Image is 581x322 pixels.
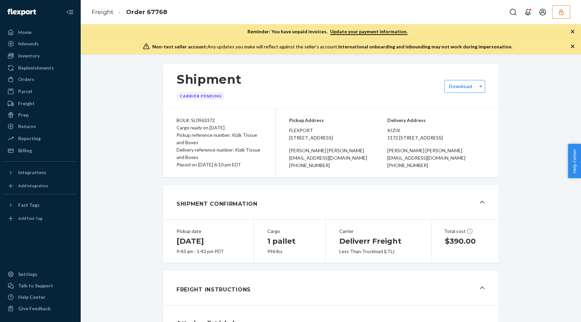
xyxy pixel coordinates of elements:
[4,74,77,85] a: Orders
[4,86,77,97] a: Parcel
[338,44,512,49] span: International onboarding and inbounding may not work during impersonation.
[267,248,312,255] div: 996 lbs
[18,76,34,83] div: Orders
[177,117,262,124] div: BOL#: SL0963372
[91,8,113,16] a: Freight
[4,213,77,224] a: Add Fast Tag
[177,124,262,131] div: Cargo ready on [DATE]
[4,133,77,144] a: Reporting
[177,131,262,146] div: Pickup reference number: Kizik Tissue and Boxes
[267,237,296,246] span: 1 pallet
[4,269,77,280] a: Settings
[387,154,486,162] div: [EMAIL_ADDRESS][DOMAIN_NAME]
[18,215,42,221] div: Add Fast Tag
[126,8,167,16] a: Order 67768
[18,294,45,300] div: Help Center
[387,147,486,154] div: [PERSON_NAME] [PERSON_NAME]
[177,72,241,86] h1: Shipment
[163,185,499,219] button: Shipment Confirmation
[18,183,48,189] div: Add Integration
[536,5,549,19] button: Open account menu
[339,248,418,255] div: Less Than Truckload (LTL)
[18,65,54,71] div: Replenishments
[387,127,486,142] span: Kizik 1172 [STREET_ADDRESS]
[177,248,240,255] div: 9:43 am - 1:43 pm PDT
[4,50,77,61] a: Inventory
[387,117,486,124] p: Delivery Address
[4,180,77,191] a: Add Integration
[86,2,172,22] ol: breadcrumbs
[18,169,46,176] div: Integrations
[4,167,77,178] button: Integrations
[449,83,472,90] div: Download
[4,145,77,156] a: Billing
[63,5,77,19] button: Close Navigation
[4,121,77,132] a: Returns
[4,98,77,109] a: Freight
[4,63,77,73] a: Replenishments
[18,52,40,59] div: Inventory
[18,29,32,36] div: Home
[339,236,418,247] h1: Deliverr Freight
[445,236,485,247] h1: $390.00
[152,43,512,50] div: Any updates you make will reflect against the seller's account.
[7,9,36,15] img: Flexport logo
[18,305,51,312] div: Give Feedback
[4,27,77,38] a: Home
[177,92,225,100] div: Carrier Pending
[289,154,387,162] div: [EMAIL_ADDRESS][DOMAIN_NAME]
[177,286,251,294] h1: Freight Instructions
[18,147,32,154] div: Billing
[177,236,240,247] h1: [DATE]
[18,135,41,142] div: Reporting
[18,40,39,47] div: Inbounds
[4,292,77,303] a: Help Center
[177,200,258,208] h1: Shipment Confirmation
[387,162,486,169] div: [PHONE_NUMBER]
[18,282,53,289] div: Talk to Support
[18,112,29,118] div: Prep
[289,117,387,124] p: Pickup Address
[4,38,77,49] a: Inbounds
[289,127,387,142] span: Flexport [STREET_ADDRESS]
[444,228,486,235] div: Total cost
[267,228,312,235] div: Cargo
[152,44,207,49] span: Non-test seller account:
[177,146,262,161] div: Delivery reference number: Kizik Tissue and Boxes
[18,271,37,278] div: Settings
[537,302,574,319] iframe: Opens a widget where you can chat to one of our agents
[18,100,35,107] div: Freight
[568,144,581,178] button: Help Center
[4,110,77,120] a: Prep
[289,162,387,169] div: [PHONE_NUMBER]
[18,202,40,208] div: Fast Tags
[506,5,520,19] button: Open Search Box
[289,147,387,154] div: [PERSON_NAME] [PERSON_NAME]
[163,271,499,305] button: Freight Instructions
[18,123,36,130] div: Returns
[4,303,77,314] button: Give Feedback
[177,228,240,235] div: Pickup date
[339,228,418,235] div: Carrier
[4,280,77,291] button: Talk to Support
[247,28,408,35] p: Reminder: You have unpaid invoices.
[330,29,408,35] a: Update your payment information.
[521,5,535,19] button: Open notifications
[18,88,32,95] div: Parcel
[4,200,77,210] button: Fast Tags
[177,161,262,168] div: Placed on [DATE] 6:10 pm EDT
